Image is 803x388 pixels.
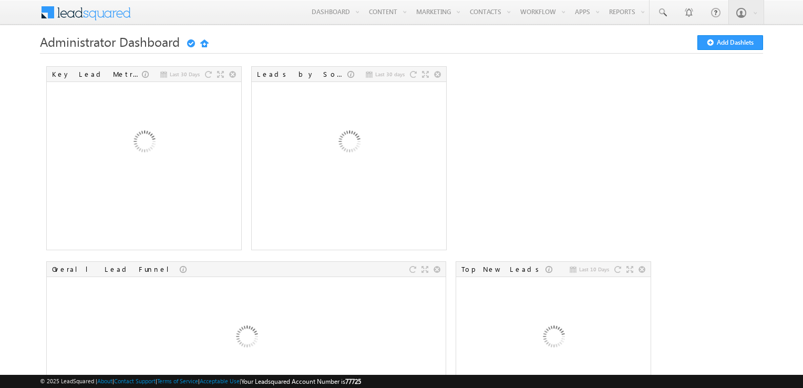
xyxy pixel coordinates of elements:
a: Terms of Service [157,377,198,384]
span: 77725 [345,377,361,385]
div: Overall Lead Funnel [52,264,180,274]
div: Key Lead Metrics [52,69,142,79]
a: Acceptable Use [200,377,240,384]
span: Last 30 days [375,69,405,79]
img: Loading... [87,87,200,200]
span: Last 10 Days [579,264,609,274]
div: Leads by Sources [257,69,347,79]
a: Contact Support [114,377,156,384]
span: Administrator Dashboard [40,33,180,50]
img: Loading... [292,87,405,200]
span: Your Leadsquared Account Number is [241,377,361,385]
span: Last 30 Days [170,69,200,79]
div: Top New Leads [461,264,545,274]
span: © 2025 LeadSquared | | | | | [40,376,361,386]
a: About [97,377,112,384]
button: Add Dashlets [697,35,763,50]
